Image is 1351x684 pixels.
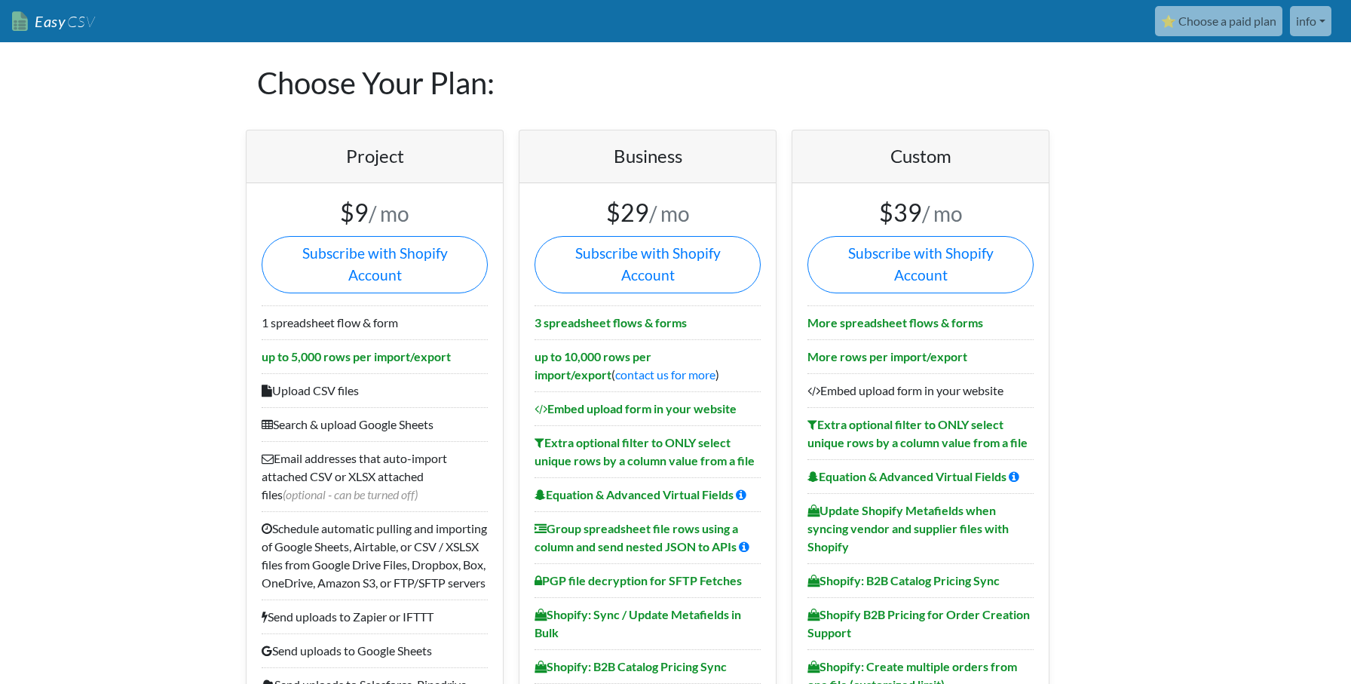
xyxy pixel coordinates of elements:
b: Extra optional filter to ONLY select unique rows by a column value from a file [807,417,1028,449]
b: up to 5,000 rows per import/export [262,349,451,363]
b: Embed upload form in your website [535,401,737,416]
span: CSV [66,12,95,31]
b: PGP file decryption for SFTP Fetches [535,573,742,587]
b: Equation & Advanced Virtual Fields [535,487,734,501]
a: ⭐ Choose a paid plan [1155,6,1282,36]
b: Shopify: B2B Catalog Pricing Sync [807,573,1000,587]
b: Equation & Advanced Virtual Fields [807,469,1006,483]
li: Search & upload Google Sheets [262,407,488,441]
small: / mo [922,201,963,226]
h4: Business [535,146,761,167]
h4: Project [262,146,488,167]
a: EasyCSV [12,6,95,37]
li: Embed upload form in your website [807,373,1034,407]
h1: Choose Your Plan: [257,42,1094,124]
b: Shopify: B2B Catalog Pricing Sync [535,659,727,673]
h3: $29 [535,198,761,227]
b: up to 10,000 rows per import/export [535,349,651,382]
b: Group spreadsheet file rows using a column and send nested JSON to APIs [535,521,738,554]
h4: Custom [807,146,1034,167]
b: More spreadsheet flows & forms [807,315,983,330]
li: Send uploads to Google Sheets [262,633,488,667]
b: Shopify B2B Pricing for Order Creation Support [807,607,1030,640]
b: 3 spreadsheet flows & forms [535,315,687,330]
li: Send uploads to Zapier or IFTTT [262,600,488,633]
b: Update Shopify Metafields when syncing vendor and supplier files with Shopify [807,503,1009,554]
a: contact us for more [615,367,715,382]
small: / mo [369,201,409,226]
b: Shopify: Sync / Update Metafields in Bulk [535,607,741,640]
li: 1 spreadsheet flow & form [262,305,488,339]
a: info [1290,6,1331,36]
li: Upload CSV files [262,373,488,407]
a: Subscribe with Shopify Account [535,236,761,293]
li: Email addresses that auto-import attached CSV or XLSX attached files [262,441,488,511]
b: Extra optional filter to ONLY select unique rows by a column value from a file [535,435,755,468]
a: Subscribe with Shopify Account [262,236,488,293]
small: / mo [649,201,690,226]
h3: $39 [807,198,1034,227]
h3: $9 [262,198,488,227]
span: (optional - can be turned off) [283,487,418,501]
b: More rows per import/export [807,349,967,363]
li: Schedule automatic pulling and importing of Google Sheets, Airtable, or CSV / XSLSX files from Go... [262,511,488,600]
li: ( ) [535,339,761,391]
a: Subscribe with Shopify Account [807,236,1034,293]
